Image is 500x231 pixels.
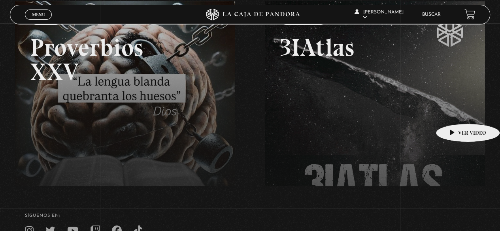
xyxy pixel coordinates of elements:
[32,12,45,17] span: Menu
[25,214,475,218] h4: SÍguenos en:
[464,9,475,20] a: View your shopping cart
[422,12,441,17] a: Buscar
[29,19,48,24] span: Cerrar
[355,10,404,20] span: [PERSON_NAME]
